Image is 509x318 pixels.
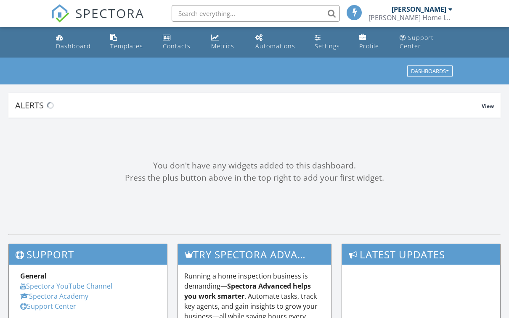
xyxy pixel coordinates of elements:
[178,244,331,265] h3: Try spectora advanced [DATE]
[9,244,167,265] h3: Support
[15,100,482,111] div: Alerts
[482,102,494,110] span: View
[255,42,295,50] div: Automations
[315,42,340,50] div: Settings
[53,30,100,54] a: Dashboard
[20,281,112,291] a: Spectora YouTube Channel
[110,42,143,50] div: Templates
[252,30,305,54] a: Automations (Basic)
[8,160,501,172] div: You don't have any widgets added to this dashboard.
[184,281,311,301] strong: Spectora Advanced helps you work smarter
[51,11,144,29] a: SPECTORA
[107,30,153,54] a: Templates
[75,4,144,22] span: SPECTORA
[411,68,449,74] div: Dashboards
[311,30,349,54] a: Settings
[20,292,88,301] a: Spectora Academy
[20,271,47,281] strong: General
[163,42,191,50] div: Contacts
[356,30,390,54] a: Company Profile
[208,30,245,54] a: Metrics
[407,66,453,77] button: Dashboards
[8,172,501,184] div: Press the plus button above in the top right to add your first widget.
[400,34,434,50] div: Support Center
[359,42,379,50] div: Profile
[211,42,234,50] div: Metrics
[51,4,69,23] img: The Best Home Inspection Software - Spectora
[368,13,453,22] div: Marion Hodges Home Inspection Services
[392,5,446,13] div: [PERSON_NAME]
[159,30,201,54] a: Contacts
[396,30,456,54] a: Support Center
[56,42,91,50] div: Dashboard
[172,5,340,22] input: Search everything...
[342,244,500,265] h3: Latest Updates
[20,302,76,311] a: Support Center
